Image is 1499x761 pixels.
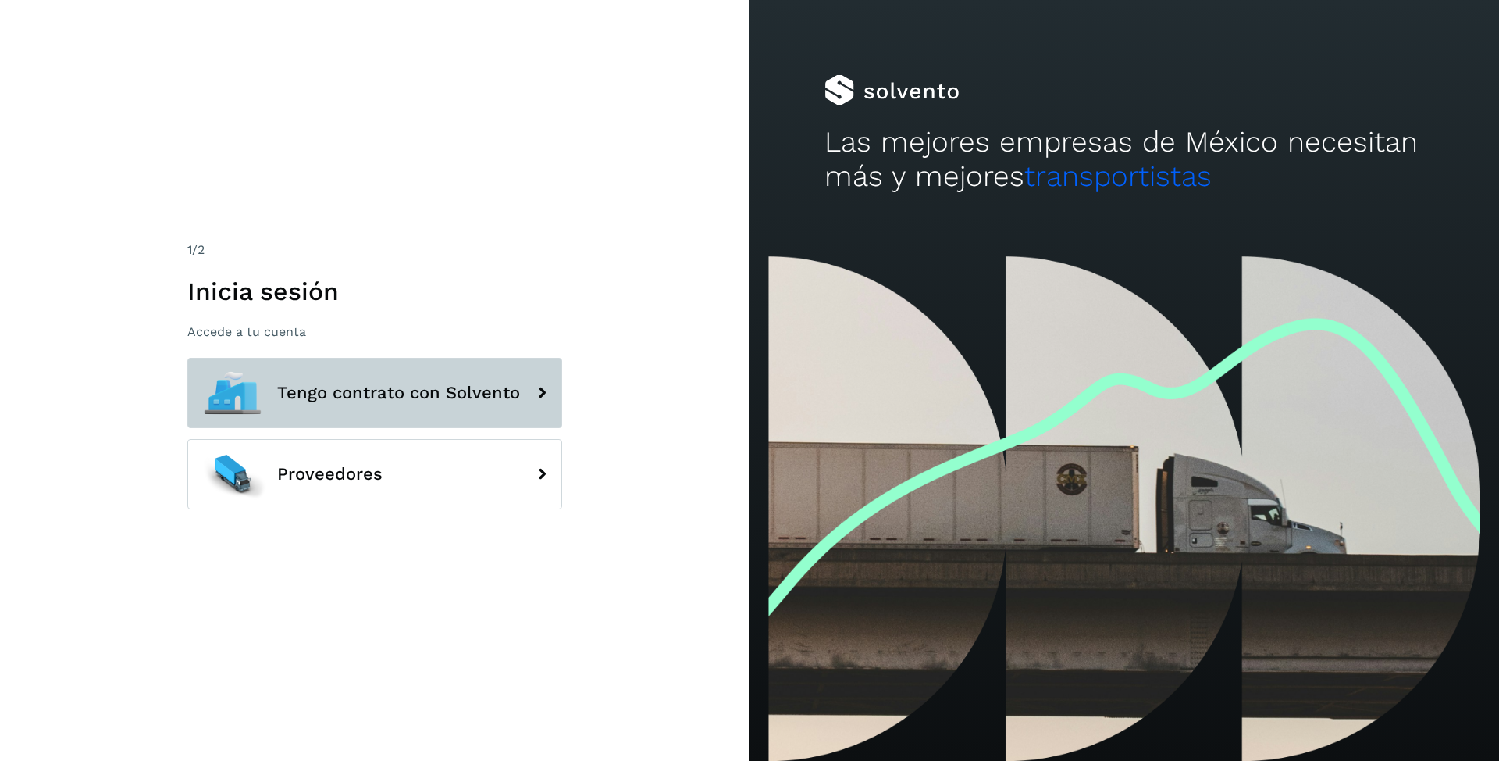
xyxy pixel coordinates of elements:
[187,439,562,509] button: Proveedores
[187,277,562,306] h1: Inicia sesión
[187,241,562,259] div: /2
[187,242,192,257] span: 1
[1024,159,1212,193] span: transportistas
[824,125,1424,195] h2: Las mejores empresas de México necesitan más y mejores
[277,465,383,484] span: Proveedores
[187,324,562,339] p: Accede a tu cuenta
[277,384,520,402] span: Tengo contrato con Solvento
[187,358,562,428] button: Tengo contrato con Solvento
